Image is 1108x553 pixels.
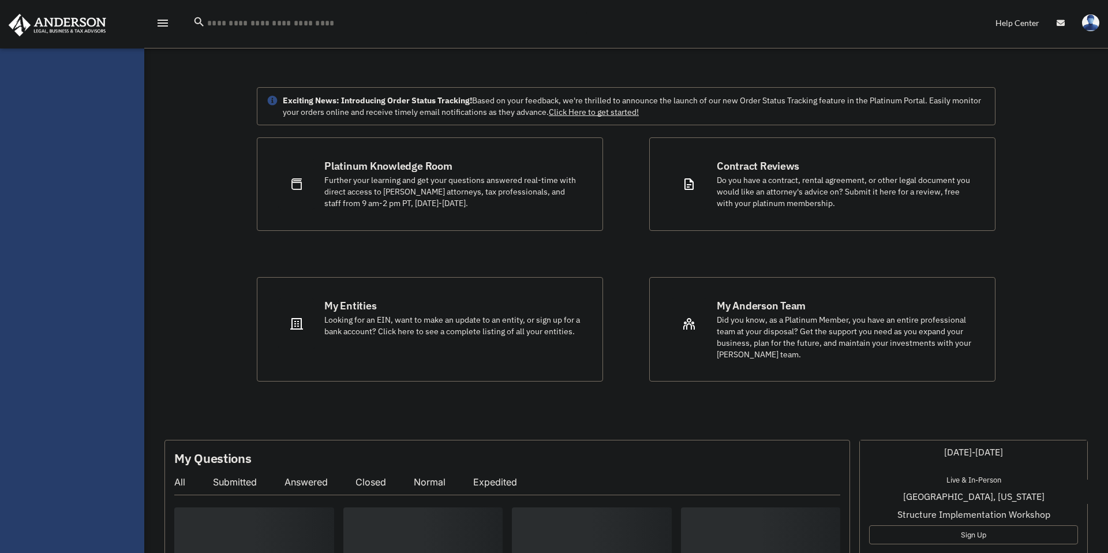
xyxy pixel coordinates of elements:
a: My Entities Looking for an EIN, want to make an update to an entity, or sign up for a bank accoun... [257,277,603,382]
div: Further your learning and get your questions answered real-time with direct access to [PERSON_NAM... [324,174,582,209]
div: Based on your feedback, we're thrilled to announce the launch of our new Order Status Tracking fe... [283,95,986,118]
a: Platinum Knowledge Room Further your learning and get your questions answered real-time with dire... [257,137,603,231]
i: search [193,16,205,28]
div: Live & In-Person [937,473,1010,485]
div: [DATE]-[DATE] [860,440,1087,464]
div: Platinum Knowledge Room [324,159,452,173]
a: menu [156,20,170,30]
span: [GEOGRAPHIC_DATA], [US_STATE] [903,490,1045,503]
a: Click Here to get started! [549,107,639,117]
div: Answered [285,476,328,488]
div: All [174,476,185,488]
a: My Anderson Team Did you know, as a Platinum Member, you have an entire professional team at your... [649,277,995,382]
div: Do you have a contract, rental agreement, or other legal document you would like an attorney's ad... [717,174,974,209]
img: User Pic [1082,14,1099,31]
div: Contract Reviews [717,159,799,173]
img: Anderson Advisors Platinum Portal [5,14,110,36]
div: Submitted [213,476,257,488]
div: Looking for an EIN, want to make an update to an entity, or sign up for a bank account? Click her... [324,314,582,337]
strong: Exciting News: Introducing Order Status Tracking! [283,95,472,106]
div: My Questions [174,450,252,467]
a: Sign Up [869,525,1078,544]
div: Did you know, as a Platinum Member, you have an entire professional team at your disposal? Get th... [717,314,974,360]
span: Structure Implementation Workshop [897,507,1050,521]
div: Expedited [473,476,517,488]
i: menu [156,16,170,30]
div: My Anderson Team [717,298,806,313]
a: Contract Reviews Do you have a contract, rental agreement, or other legal document you would like... [649,137,995,231]
div: Normal [414,476,446,488]
div: My Entities [324,298,376,313]
div: Closed [355,476,386,488]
